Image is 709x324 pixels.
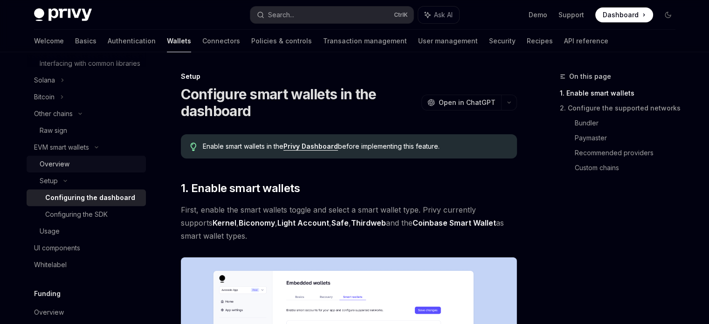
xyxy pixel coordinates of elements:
[27,122,146,139] a: Raw sign
[595,7,653,22] a: Dashboard
[181,72,517,81] div: Setup
[575,131,683,145] a: Paymaster
[27,304,146,321] a: Overview
[239,218,275,228] a: Biconomy
[27,223,146,240] a: Usage
[564,30,608,52] a: API reference
[575,160,683,175] a: Custom chains
[527,30,553,52] a: Recipes
[181,181,300,196] span: 1. Enable smart wallets
[661,7,675,22] button: Toggle dark mode
[27,240,146,256] a: UI components
[560,86,683,101] a: 1. Enable smart wallets
[434,10,453,20] span: Ask AI
[575,145,683,160] a: Recommended providers
[40,159,69,170] div: Overview
[413,218,496,228] a: Coinbase Smart Wallet
[421,95,501,110] button: Open in ChatGPT
[250,7,413,23] button: Search...CtrlK
[213,218,236,228] a: Kernel
[34,259,67,270] div: Whitelabel
[394,11,408,19] span: Ctrl K
[277,218,329,228] a: Light Account
[40,175,58,186] div: Setup
[167,30,191,52] a: Wallets
[489,30,516,52] a: Security
[575,116,683,131] a: Bundler
[331,218,349,228] a: Safe
[75,30,96,52] a: Basics
[34,30,64,52] a: Welcome
[34,288,61,299] h5: Funding
[418,30,478,52] a: User management
[560,101,683,116] a: 2. Configure the supported networks
[27,189,146,206] a: Configuring the dashboard
[351,218,386,228] a: Thirdweb
[202,30,240,52] a: Connectors
[181,86,418,119] h1: Configure smart wallets in the dashboard
[418,7,459,23] button: Ask AI
[34,8,92,21] img: dark logo
[603,10,639,20] span: Dashboard
[251,30,312,52] a: Policies & controls
[27,206,146,223] a: Configuring the SDK
[34,75,55,86] div: Solana
[190,143,197,151] svg: Tip
[27,256,146,273] a: Whitelabel
[34,91,55,103] div: Bitcoin
[40,226,60,237] div: Usage
[108,30,156,52] a: Authentication
[323,30,407,52] a: Transaction management
[34,108,73,119] div: Other chains
[558,10,584,20] a: Support
[439,98,496,107] span: Open in ChatGPT
[40,125,67,136] div: Raw sign
[268,9,294,21] div: Search...
[34,142,89,153] div: EVM smart wallets
[45,192,135,203] div: Configuring the dashboard
[283,142,338,151] a: Privy Dashboard
[27,156,146,172] a: Overview
[181,203,517,242] span: First, enable the smart wallets toggle and select a smart wallet type. Privy currently supports ,...
[45,209,108,220] div: Configuring the SDK
[569,71,611,82] span: On this page
[34,242,80,254] div: UI components
[34,307,64,318] div: Overview
[203,142,507,151] span: Enable smart wallets in the before implementing this feature.
[529,10,547,20] a: Demo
